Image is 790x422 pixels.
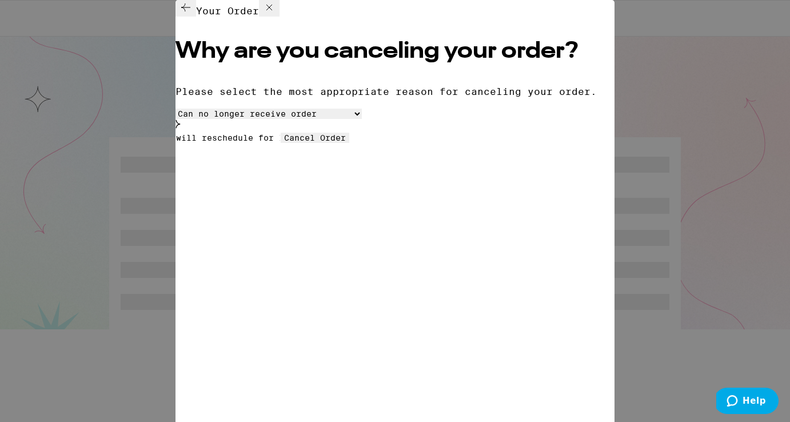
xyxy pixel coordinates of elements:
[284,133,346,142] span: Cancel Order
[716,388,779,416] iframe: Opens a widget where you can find more information
[175,133,281,143] input: 2000 characters max
[281,133,349,143] button: Cancel Order
[175,86,615,98] p: Please select the most appropriate reason for canceling your order.
[175,40,615,63] h3: Why are you canceling your order?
